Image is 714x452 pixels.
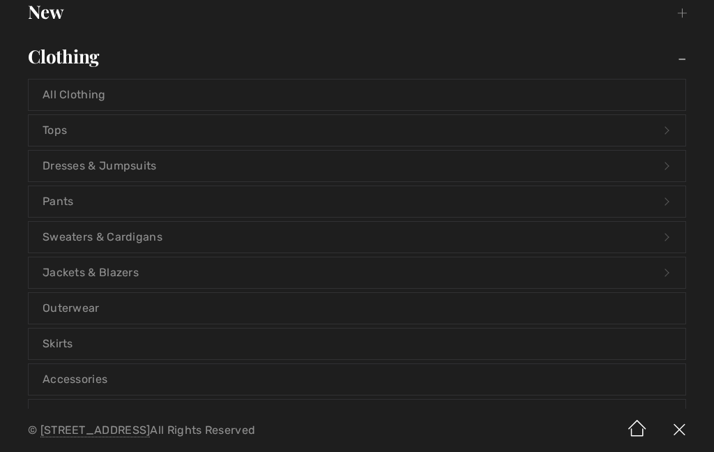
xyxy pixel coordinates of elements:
[29,293,685,324] a: Outerwear
[14,41,700,72] a: Clothing
[616,409,658,452] img: Home
[29,151,685,181] a: Dresses & Jumpsuits
[29,186,685,217] a: Pants
[29,80,685,110] a: All Clothing
[29,257,685,288] a: Jackets & Blazers
[28,425,420,435] p: © All Rights Reserved
[658,409,700,452] img: X
[29,364,685,395] a: Accessories
[29,329,685,359] a: Skirts
[29,400,685,430] a: Gift Cards
[29,222,685,253] a: Sweaters & Cardigans
[29,115,685,146] a: Tops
